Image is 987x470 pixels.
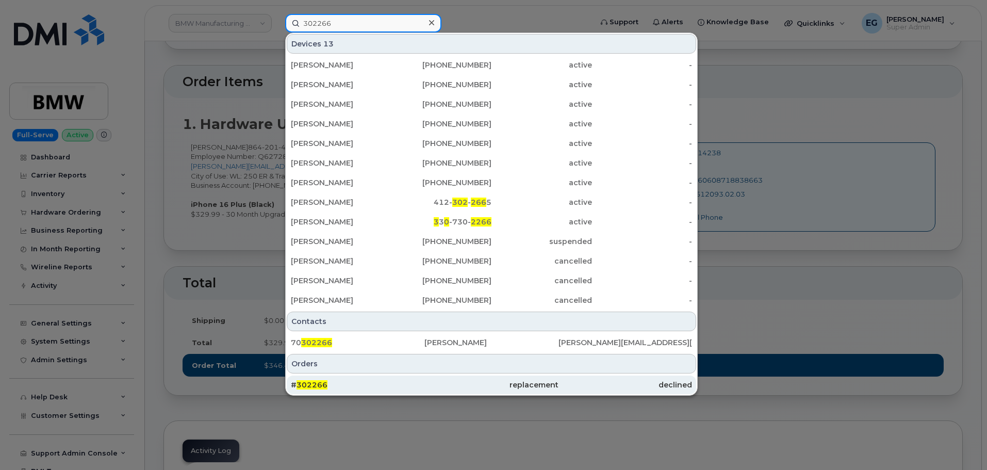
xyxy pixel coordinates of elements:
div: - [592,295,693,305]
div: - [592,60,693,70]
a: [PERSON_NAME][PHONE_NUMBER]active- [287,154,696,172]
div: 3 -730- [391,217,492,227]
div: [PERSON_NAME][EMAIL_ADDRESS][PERSON_NAME][DOMAIN_NAME] [558,337,692,348]
div: active [491,197,592,207]
div: [PHONE_NUMBER] [391,99,492,109]
div: - [592,138,693,149]
div: [PERSON_NAME] [424,337,558,348]
div: [PERSON_NAME] [291,99,391,109]
div: [PHONE_NUMBER] [391,79,492,90]
div: - [592,256,693,266]
a: [PERSON_NAME]412-302-2665active- [287,193,696,212]
a: [PERSON_NAME][PHONE_NUMBER]active- [287,95,696,114]
div: cancelled [491,275,592,286]
span: 266 [471,198,486,207]
div: [PERSON_NAME] [291,138,391,149]
a: [PERSON_NAME][PHONE_NUMBER]active- [287,56,696,74]
div: - [592,79,693,90]
div: active [491,177,592,188]
span: 13 [323,39,334,49]
div: [PERSON_NAME] [291,177,391,188]
div: [PERSON_NAME] [291,275,391,286]
div: [PERSON_NAME] [291,60,391,70]
div: active [491,158,592,168]
div: [PERSON_NAME] [291,79,391,90]
a: [PERSON_NAME][PHONE_NUMBER]active- [287,75,696,94]
span: 302266 [297,380,327,390]
a: [PERSON_NAME][PHONE_NUMBER]cancelled- [287,252,696,270]
div: Orders [287,354,696,374]
a: #302266replacementdeclined [287,376,696,394]
div: [PERSON_NAME] [291,197,391,207]
div: [PHONE_NUMBER] [391,60,492,70]
div: - [592,119,693,129]
div: declined [558,380,692,390]
div: [PERSON_NAME] [291,295,391,305]
div: [PHONE_NUMBER] [391,138,492,149]
div: replacement [424,380,558,390]
span: 2266 [471,217,491,226]
div: active [491,99,592,109]
span: 302266 [301,338,332,347]
a: [PERSON_NAME][PHONE_NUMBER]cancelled- [287,271,696,290]
div: [PHONE_NUMBER] [391,275,492,286]
span: 302 [452,198,468,207]
div: - [592,197,693,207]
div: [PHONE_NUMBER] [391,295,492,305]
a: [PERSON_NAME][PHONE_NUMBER]active- [287,134,696,153]
div: [PERSON_NAME] [291,119,391,129]
div: [PHONE_NUMBER] [391,236,492,247]
div: [PHONE_NUMBER] [391,177,492,188]
div: Devices [287,34,696,54]
div: cancelled [491,295,592,305]
a: [PERSON_NAME][PHONE_NUMBER]cancelled- [287,291,696,310]
div: active [491,217,592,227]
input: Find something... [285,14,441,33]
div: [PHONE_NUMBER] [391,256,492,266]
div: - [592,236,693,247]
div: 70 [291,337,424,348]
div: [PHONE_NUMBER] [391,158,492,168]
div: [PERSON_NAME] [291,256,391,266]
a: [PERSON_NAME][PHONE_NUMBER]active- [287,173,696,192]
div: [PERSON_NAME] [291,236,391,247]
a: [PERSON_NAME]330-730-2266active- [287,213,696,231]
div: - [592,217,693,227]
div: cancelled [491,256,592,266]
div: - [592,275,693,286]
div: - [592,177,693,188]
div: [PERSON_NAME] [291,158,391,168]
div: active [491,79,592,90]
a: [PERSON_NAME][PHONE_NUMBER]suspended- [287,232,696,251]
div: - [592,99,693,109]
div: active [491,119,592,129]
div: 412- - 5 [391,197,492,207]
a: 70302266[PERSON_NAME][PERSON_NAME][EMAIL_ADDRESS][PERSON_NAME][DOMAIN_NAME] [287,333,696,352]
div: suspended [491,236,592,247]
div: [PHONE_NUMBER] [391,119,492,129]
div: # [291,380,424,390]
div: [PERSON_NAME] [291,217,391,227]
div: - [592,158,693,168]
div: active [491,138,592,149]
a: [PERSON_NAME][PHONE_NUMBER]active- [287,115,696,133]
iframe: Messenger Launcher [942,425,979,462]
div: Contacts [287,312,696,331]
span: 0 [444,217,449,226]
span: 3 [434,217,439,226]
div: active [491,60,592,70]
